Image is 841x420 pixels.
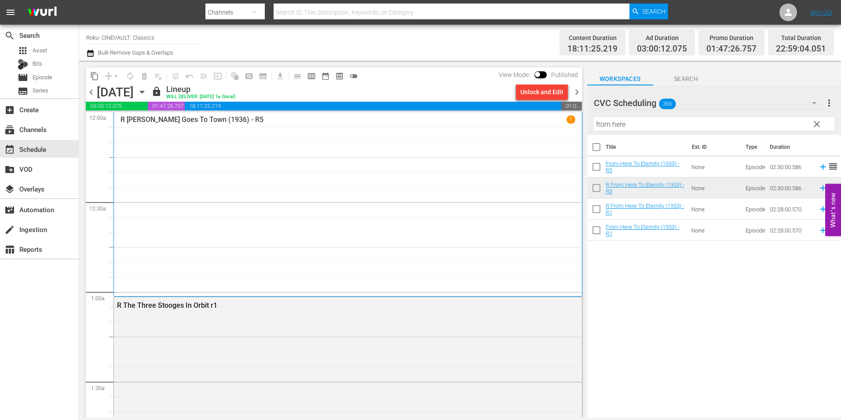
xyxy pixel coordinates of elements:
[706,32,757,44] div: Promo Duration
[534,71,541,77] span: Toggle to switch from Published to Draft view.
[687,135,740,159] th: Ext. ID
[824,98,834,108] span: more_vert
[824,92,834,114] button: more_vert
[4,244,15,255] span: Reports
[307,72,316,81] span: calendar_view_week_outlined
[764,135,817,159] th: Duration
[197,69,211,83] span: Fill episodes with ad slates
[88,69,102,83] span: Copy Lineup
[828,182,838,193] span: reorder
[33,86,48,95] span: Series
[688,199,742,220] td: None
[629,4,668,19] button: Search
[818,162,828,172] svg: Add to Schedule
[818,225,828,235] svg: Add to Schedule
[4,184,15,195] span: Overlays
[809,117,823,131] button: clear
[637,32,687,44] div: Ad Duration
[567,32,618,44] div: Content Duration
[321,72,330,81] span: date_range_outlined
[516,84,568,100] button: Unlock and Edit
[561,102,582,111] span: 01:00:55.949
[766,177,815,199] td: 02:30:00.586
[547,71,582,78] span: Published
[812,119,822,129] span: clear
[123,69,137,83] span: Loop Content
[4,164,15,175] span: VOD
[594,91,825,115] div: CVC Scheduling
[183,69,197,83] span: Revert to Primary Episode
[304,69,318,83] span: Week Calendar View
[828,161,838,172] span: reorder
[4,225,15,235] span: Ingestion
[121,115,263,124] p: R [PERSON_NAME] Goes To Town (1936) - R5
[742,199,766,220] td: Episode
[825,184,841,236] button: Open Feedback Widget
[642,4,665,19] span: Search
[148,102,185,111] span: 01:47:26.757
[166,85,236,94] div: Lineup
[97,49,173,56] span: Bulk Remove Gaps & Overlaps
[86,102,148,111] span: 03:00:12.075
[567,44,618,54] span: 18:11:25.219
[766,199,815,220] td: 02:28:00.570
[569,116,572,122] p: 1
[347,69,361,83] span: 24 hours Lineup View is OFF
[18,86,28,96] span: Series
[4,125,15,135] span: Channels
[688,177,742,199] td: None
[18,45,28,56] span: Asset
[606,203,684,216] a: R From Here To Eternity (1953) - R1
[151,86,162,97] span: lock
[520,84,563,100] div: Unlock and Edit
[706,44,757,54] span: 01:47:26.757
[818,183,828,193] svg: Add to Schedule
[571,87,582,98] span: chevron_right
[742,220,766,241] td: Episode
[606,160,680,173] a: From Here To Eternity (1953) - R5
[165,67,183,85] span: Customize Events
[5,7,16,18] span: menu
[21,2,63,23] img: ans4CAIJ8jUAAAAAAAAAAAAAAAAAAAAAAAAgQb4GAAAAAAAAAAAAAAAAAAAAAAAAJMjXAAAAAAAAAAAAAAAAAAAAAAAAgAT5G...
[4,105,15,115] span: Create
[33,46,47,55] span: Asset
[766,220,815,241] td: 02:28:00.570
[653,74,719,85] span: Search
[742,156,766,177] td: Episode
[287,67,304,85] span: Day Calendar View
[102,69,123,83] span: Remove Gaps & Overlaps
[185,102,561,111] span: 18:11:25.219
[18,59,28,70] div: Bits
[587,74,653,85] span: Workspaces
[810,9,833,16] a: Sign Out
[318,69,333,83] span: Month Calendar View
[137,69,151,83] span: Select an event to delete
[151,69,165,83] span: Clear Lineup
[637,44,687,54] span: 03:00:12.075
[33,73,52,82] span: Episode
[740,135,764,159] th: Type
[766,156,815,177] td: 02:30:00.586
[86,87,97,98] span: chevron_left
[211,69,225,83] span: Update Metadata from Key Asset
[688,220,742,241] td: None
[742,177,766,199] td: Episode
[606,135,687,159] th: Title
[776,32,826,44] div: Total Duration
[18,72,28,83] span: Episode
[270,67,287,85] span: Download as CSV
[166,94,236,100] div: WILL DELIVER: [DATE] 1a (local)
[818,204,828,214] svg: Add to Schedule
[349,72,358,81] span: toggle_off
[606,181,684,195] a: R From Here To Eternity (1953) - R5
[606,224,680,237] a: From Here To Eternity (1953) - R1
[4,205,15,215] span: Automation
[33,59,42,68] span: Bits
[4,30,15,41] span: Search
[90,72,99,81] span: content_copy
[4,144,15,155] span: Schedule
[688,156,742,177] td: None
[335,72,344,81] span: preview_outlined
[333,69,347,83] span: View Backup
[117,301,530,309] div: R The Three Stooges In Orbit r1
